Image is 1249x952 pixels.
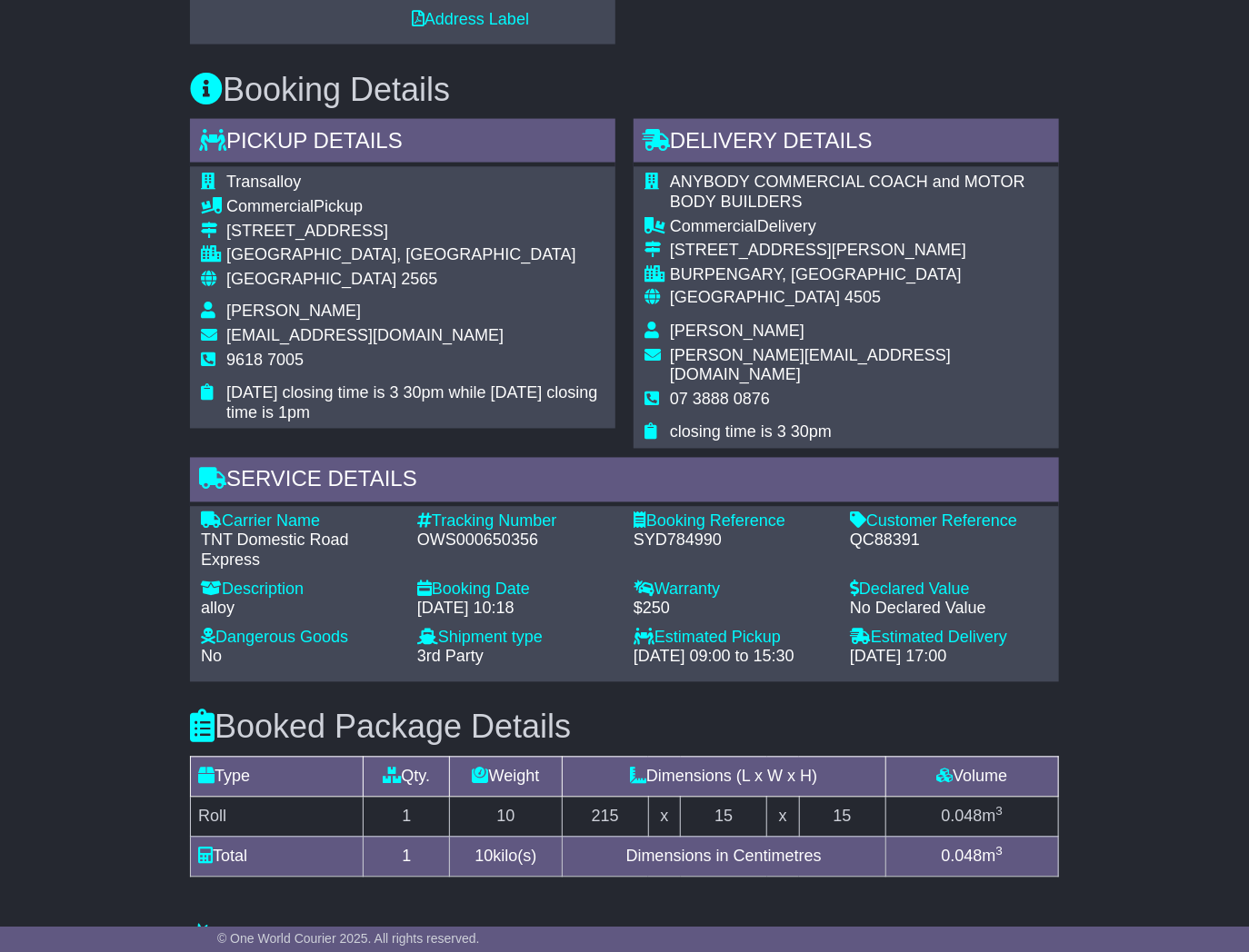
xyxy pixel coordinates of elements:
span: 0.048 [942,808,983,826]
span: ANYBODY COMMERCIAL COACH and MOTOR BODY BUILDERS [670,173,1025,211]
span: [PERSON_NAME] [226,302,361,321]
div: Estimated Pickup [634,629,832,649]
div: Description [201,580,399,600]
span: [PERSON_NAME][EMAIL_ADDRESS][DOMAIN_NAME] [670,347,951,385]
div: [DATE] 09:00 to 15:30 [634,648,832,668]
span: Commercial [670,217,757,235]
sup: 3 [996,845,1004,858]
span: 2565 [401,270,437,288]
div: Booking Reference [634,512,832,532]
span: No [201,648,222,666]
td: m [885,797,1058,837]
td: x [648,797,680,837]
span: 9618 7005 [226,352,304,370]
td: Type [191,757,364,797]
span: 4505 [844,289,881,307]
h3: Booking Details [190,72,1059,108]
span: © One World Courier 2025. All rights reserved. [217,931,480,946]
span: 07 3888 0876 [670,391,770,409]
span: 3rd Party [417,648,484,666]
div: BURPENGARY, [GEOGRAPHIC_DATA] [670,265,1048,285]
div: Pickup Details [190,119,615,168]
span: Transalloy [226,173,301,191]
div: Customer Reference [850,512,1048,532]
div: Delivery [670,217,1048,237]
span: [DATE] closing time is 3 30pm while [DATE] closing time is 1pm [226,384,597,422]
td: Total [191,837,364,877]
td: 10 [450,797,562,837]
div: QC88391 [850,531,1048,551]
td: 215 [562,797,648,837]
span: [PERSON_NAME] [670,322,804,341]
div: Delivery Details [634,119,1059,168]
span: [GEOGRAPHIC_DATA] [670,289,840,307]
div: [DATE] 10:18 [417,600,615,620]
td: Dimensions in Centimetres [562,837,885,877]
div: [STREET_ADDRESS][PERSON_NAME] [670,241,1048,261]
td: 1 [364,837,450,877]
span: [EMAIL_ADDRESS][DOMAIN_NAME] [226,327,504,345]
td: m [885,837,1058,877]
div: OWS000650356 [417,531,615,551]
div: Pickup [226,197,605,217]
div: [GEOGRAPHIC_DATA], [GEOGRAPHIC_DATA] [226,245,605,265]
h3: Booked Package Details [190,709,1059,746]
div: Warranty [634,580,832,600]
td: Qty. [364,757,450,797]
div: Booking Date [417,580,615,600]
td: 15 [799,797,885,837]
div: Dangerous Goods [201,629,399,649]
div: Carrier Name [201,512,399,532]
td: 15 [681,797,767,837]
span: 10 [475,848,493,866]
div: [STREET_ADDRESS] [226,222,605,242]
div: Estimated Delivery [850,629,1048,649]
span: [GEOGRAPHIC_DATA] [226,270,396,288]
span: closing time is 3 30pm [670,423,832,441]
td: kilo(s) [450,837,562,877]
td: 1 [364,797,450,837]
div: Tracking Number [417,512,615,532]
div: alloy [201,600,399,620]
div: SYD784990 [634,531,832,551]
td: Roll [191,797,364,837]
td: Volume [885,757,1058,797]
div: Declared Value [850,580,1048,600]
span: Commercial [226,197,314,215]
td: x [767,797,799,837]
div: Service Details [190,458,1059,507]
sup: 3 [996,805,1004,818]
div: No Declared Value [850,600,1048,620]
span: 0.048 [942,848,983,866]
div: TNT Domestic Road Express [201,531,399,570]
div: [DATE] 17:00 [850,648,1048,668]
div: Shipment type [417,629,615,649]
td: Dimensions (L x W x H) [562,757,885,797]
a: Address Label [412,10,529,28]
td: Weight [450,757,562,797]
div: $250 [634,600,832,620]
